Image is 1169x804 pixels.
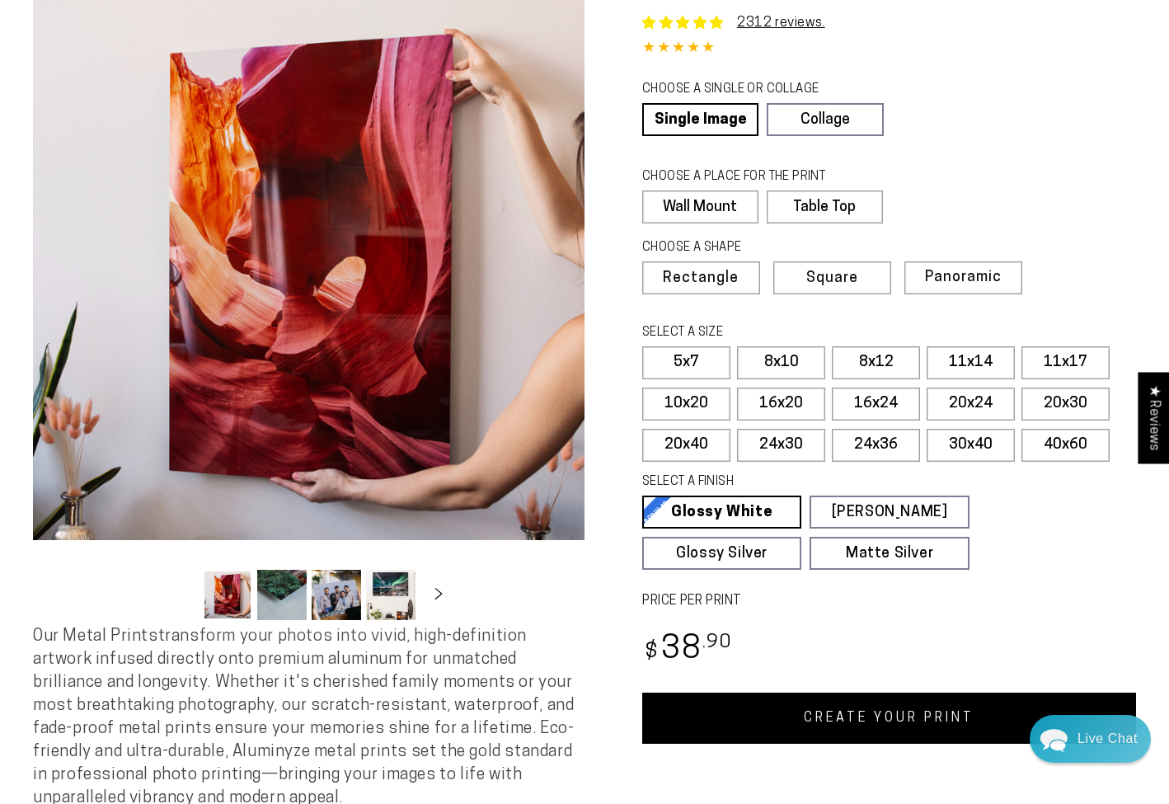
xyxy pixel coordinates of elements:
a: Glossy White [642,496,801,529]
legend: SELECT A FINISH [642,473,932,491]
label: Wall Mount [642,190,758,223]
button: Load image 3 in gallery view [312,570,361,620]
button: Load image 1 in gallery view [203,570,252,620]
div: 4.85 out of 5.0 stars [642,37,1136,61]
label: 24x30 [737,429,825,462]
span: We run on [126,473,223,482]
label: 30x40 [927,429,1015,462]
img: John [154,25,197,68]
label: 5x7 [642,346,730,379]
legend: CHOOSE A SHAPE [642,239,870,257]
label: 16x24 [832,388,920,421]
label: 11x17 [1021,346,1110,379]
a: Send a Message [111,497,239,524]
button: Load image 4 in gallery view [366,570,415,620]
label: Table Top [767,190,883,223]
label: 20x30 [1021,388,1110,421]
div: Chat widget toggle [1030,715,1151,763]
div: We usually reply in a few hours. [24,77,326,91]
sup: .90 [702,633,732,652]
a: 2312 reviews. [642,13,825,33]
span: Rectangle [663,271,739,286]
div: Click to open Judge.me floating reviews tab [1138,372,1169,463]
label: 11x14 [927,346,1015,379]
img: Helga [189,25,232,68]
a: Matte Silver [810,537,969,570]
a: CREATE YOUR PRINT [642,693,1136,744]
label: 8x10 [737,346,825,379]
button: Slide right [420,577,457,614]
label: PRICE PER PRINT [642,592,1136,611]
a: Glossy Silver [642,537,801,570]
a: 2312 reviews. [737,16,825,30]
a: Single Image [642,103,758,136]
label: 24x36 [832,429,920,462]
label: 20x24 [927,388,1015,421]
img: Marie J [120,25,162,68]
button: Slide left [162,577,198,614]
bdi: 38 [642,634,732,666]
span: Square [806,271,858,286]
button: Load image 2 in gallery view [257,570,307,620]
span: Re:amaze [176,470,223,482]
label: 40x60 [1021,429,1110,462]
a: Collage [767,103,883,136]
label: 8x12 [832,346,920,379]
label: 20x40 [642,429,730,462]
a: [PERSON_NAME] [810,496,969,529]
span: $ [645,642,659,664]
span: Panoramic [925,270,1002,285]
label: 16x20 [737,388,825,421]
label: 10x20 [642,388,730,421]
legend: CHOOSE A PLACE FOR THE PRINT [642,168,867,186]
div: Contact Us Directly [1077,715,1138,763]
legend: CHOOSE A SINGLE OR COLLAGE [642,81,868,99]
legend: SELECT A SIZE [642,324,932,342]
